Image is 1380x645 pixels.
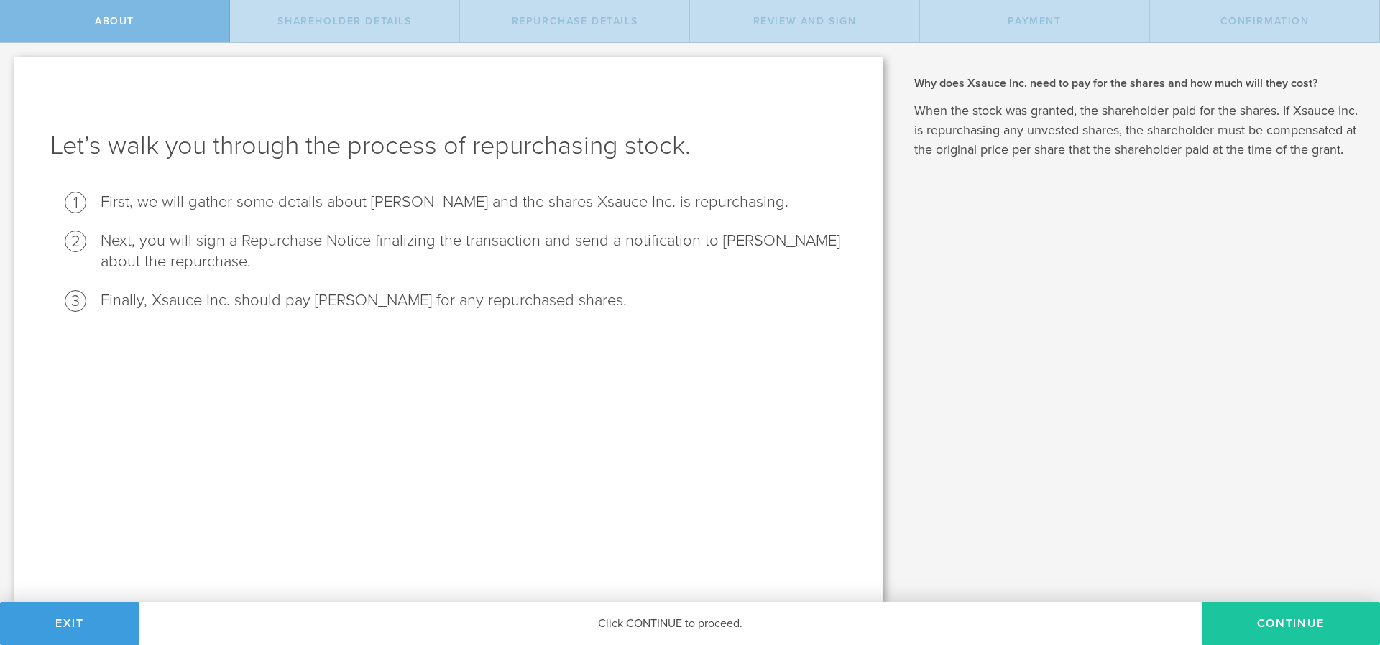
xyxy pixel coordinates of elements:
iframe: Chat Widget [1308,533,1380,602]
button: Continue [1202,602,1380,645]
span: Shareholder Details [277,15,411,27]
h2: Why does Xsauce Inc. need to pay for the shares and how much will they cost? [914,75,1358,91]
span: Review and Sign [753,15,857,27]
div: Click CONTINUE to proceed. [139,602,1202,645]
span: Repurchase Details [512,15,638,27]
span: About [95,15,134,27]
span: Payment [1008,15,1061,27]
li: Next, you will sign a Repurchase Notice finalizing the transaction and send a notification to [PE... [101,231,847,272]
span: Confirmation [1220,15,1310,27]
li: Finally, Xsauce Inc. should pay [PERSON_NAME] for any repurchased shares. [101,290,847,311]
h1: Let’s walk you through the process of repurchasing stock. [50,129,847,163]
p: When the stock was granted, the shareholder paid for the shares. If Xsauce Inc. is repurchasing a... [914,101,1358,159]
li: First, we will gather some details about [PERSON_NAME] and the shares Xsauce Inc. is repurchasing. [101,192,847,213]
